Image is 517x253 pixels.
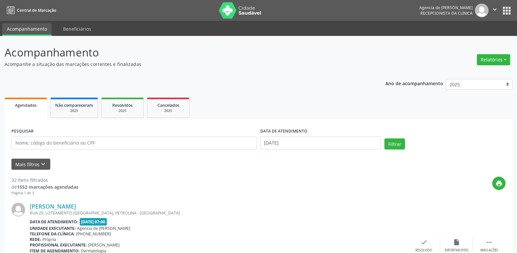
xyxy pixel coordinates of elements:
[477,54,510,65] button: Relatórios
[445,248,468,253] div: Exportar (PDF)
[495,180,503,187] i: print
[5,5,56,16] a: Central de Marcação
[106,108,139,113] div: 2025
[11,126,34,136] label: PESQUISAR
[30,242,87,248] b: Profissional executante:
[11,177,78,183] div: 32 itens filtrados
[5,44,360,61] p: Acompanhamento
[112,103,133,108] span: Resolvidos
[11,183,78,190] div: de
[492,177,506,190] button: print
[420,10,473,16] span: Recepcionista da clínica
[475,4,489,17] img: img
[260,136,381,150] input: Selecione um intervalo
[157,103,179,108] span: Cancelados
[42,237,56,242] span: Própria
[17,8,56,13] span: Central de Marcação
[420,239,428,246] i: check
[80,218,107,226] span: [DATE] 07:00
[260,126,307,136] label: DATA DE ATENDIMENTO
[2,23,52,36] a: Acompanhamento
[76,231,111,237] span: [PHONE_NUMBER]
[77,226,130,231] span: Agencia de [PERSON_NAME]
[489,4,501,17] button: 
[453,239,460,246] i: insert_drive_file
[415,248,432,253] div: Resolvido
[491,6,498,13] i: 
[30,203,76,210] a: [PERSON_NAME]
[30,219,78,225] b: Data de atendimento:
[30,226,76,231] b: Unidade executante:
[486,239,493,246] i: 
[30,210,408,216] div: RUA 29, LOTEAMENTO [GEOGRAPHIC_DATA], PETROLINA - [GEOGRAPHIC_DATA]
[55,108,93,113] div: 2025
[11,159,50,170] button: Mais filtroskeyboard_arrow_down
[480,248,498,253] div: Mais ações
[384,138,405,150] button: Filtrar
[30,237,41,242] b: Rede:
[40,161,47,168] i: keyboard_arrow_down
[501,5,512,16] button: apps
[11,190,78,196] div: Página 1 de 3
[385,79,443,87] p: Ano de acompanhamento
[15,103,37,108] span: Agendados
[5,61,360,68] p: Acompanhe a situação das marcações correntes e finalizadas
[11,203,25,216] img: img
[152,108,185,113] div: 2025
[11,136,257,150] input: Nome, código do beneficiário ou CPF
[419,5,473,10] div: Agencia de [PERSON_NAME]
[55,103,93,108] span: Não compareceram
[88,242,120,248] span: [PERSON_NAME]
[58,23,96,35] a: Beneficiários
[17,184,78,190] strong: 1552 marcações agendadas
[30,231,75,237] b: Telefone da clínica:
